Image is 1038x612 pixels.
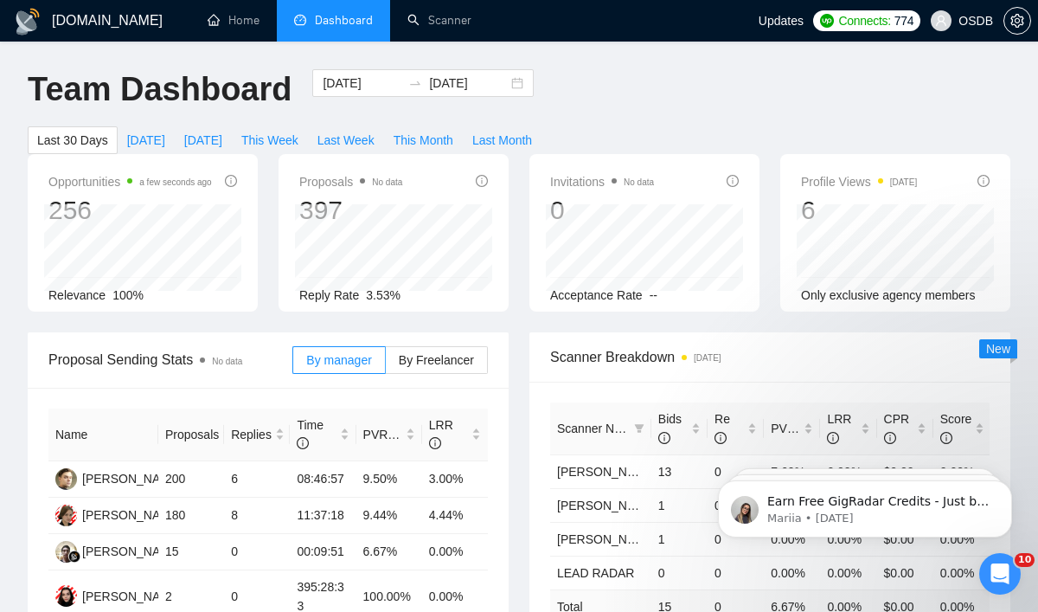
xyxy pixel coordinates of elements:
span: info-circle [827,432,839,444]
span: Last Month [472,131,532,150]
span: CPR [884,412,910,445]
td: 0 [224,534,290,570]
span: 774 [894,11,913,30]
img: MI [55,541,77,563]
span: No data [624,177,654,187]
span: info-circle [977,175,990,187]
td: 0.00% [764,556,820,589]
span: info-circle [297,437,309,449]
td: 0.00% [933,556,990,589]
button: Last 30 Days [28,126,118,154]
td: 00:09:51 [290,534,356,570]
td: 15 [158,534,224,570]
button: Last Week [308,126,384,154]
span: Reply Rate [299,288,359,302]
td: 4.44% [422,498,488,534]
span: This Week [241,131,298,150]
span: LRR [827,412,851,445]
span: Only exclusive agency members [801,288,976,302]
td: 8 [224,498,290,534]
span: [DATE] [127,131,165,150]
span: info-circle [658,432,670,444]
button: [DATE] [175,126,232,154]
span: [DATE] [184,131,222,150]
div: 397 [299,194,402,227]
span: info-circle [714,432,727,444]
button: This Month [384,126,463,154]
th: Replies [224,409,290,461]
a: LEAD RADAR [557,566,634,580]
div: 0 [550,194,654,227]
div: [PERSON_NAME] [82,469,182,488]
span: New [986,342,1010,356]
img: AK [55,505,77,526]
input: End date [429,74,508,93]
span: dashboard [294,14,306,26]
span: Connects: [839,11,891,30]
td: 3.00% [422,461,488,498]
img: MB [55,585,77,607]
img: logo [14,8,42,35]
span: Replies [231,425,272,444]
td: 0 [708,556,764,589]
span: Score [940,412,972,445]
img: gigradar-bm.png [68,551,80,563]
td: 0 [651,556,708,589]
button: setting [1003,7,1031,35]
span: -- [650,288,657,302]
a: DA[PERSON_NAME] [55,471,182,485]
td: 9.44% [356,498,422,534]
a: homeHome [208,13,259,28]
span: Scanner Breakdown [550,346,990,368]
span: Last 30 Days [37,131,108,150]
span: Dashboard [315,13,373,28]
td: 1 [651,488,708,522]
th: Name [48,409,158,461]
span: Acceptance Rate [550,288,643,302]
td: 11:37:18 [290,498,356,534]
a: MB[PERSON_NAME] [55,588,182,602]
div: 6 [801,194,917,227]
a: AK[PERSON_NAME] [55,507,182,521]
a: setting [1003,14,1031,28]
span: Opportunities [48,171,212,192]
span: 10 [1015,553,1035,567]
time: [DATE] [890,177,917,187]
span: Invitations [550,171,654,192]
div: [PERSON_NAME] [82,587,182,606]
button: Last Month [463,126,541,154]
time: [DATE] [694,353,721,363]
span: info-circle [225,175,237,187]
td: 9.50% [356,461,422,498]
td: 0.00% [820,556,876,589]
span: Bids [658,412,682,445]
span: info-circle [476,175,488,187]
span: By Freelancer [399,353,474,367]
iframe: Intercom notifications message [692,444,1038,565]
span: PVR [771,422,811,435]
td: 6 [224,461,290,498]
span: user [935,15,947,27]
span: setting [1004,14,1030,28]
iframe: Intercom live chat [979,553,1021,595]
span: Profile Views [801,171,917,192]
div: [PERSON_NAME] [82,542,182,561]
span: Time [297,418,324,451]
button: [DATE] [118,126,175,154]
span: Proposal Sending Stats [48,349,292,370]
span: PVR [363,428,404,441]
a: MI[PERSON_NAME] [55,544,182,557]
span: No data [372,177,402,187]
th: Proposals [158,409,224,461]
span: No data [212,357,242,366]
span: Proposals [165,425,219,444]
span: filter [634,423,644,434]
span: Updates [759,14,804,28]
span: Last Week [317,131,375,150]
button: This Week [232,126,308,154]
span: to [408,76,422,90]
td: 08:46:57 [290,461,356,498]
